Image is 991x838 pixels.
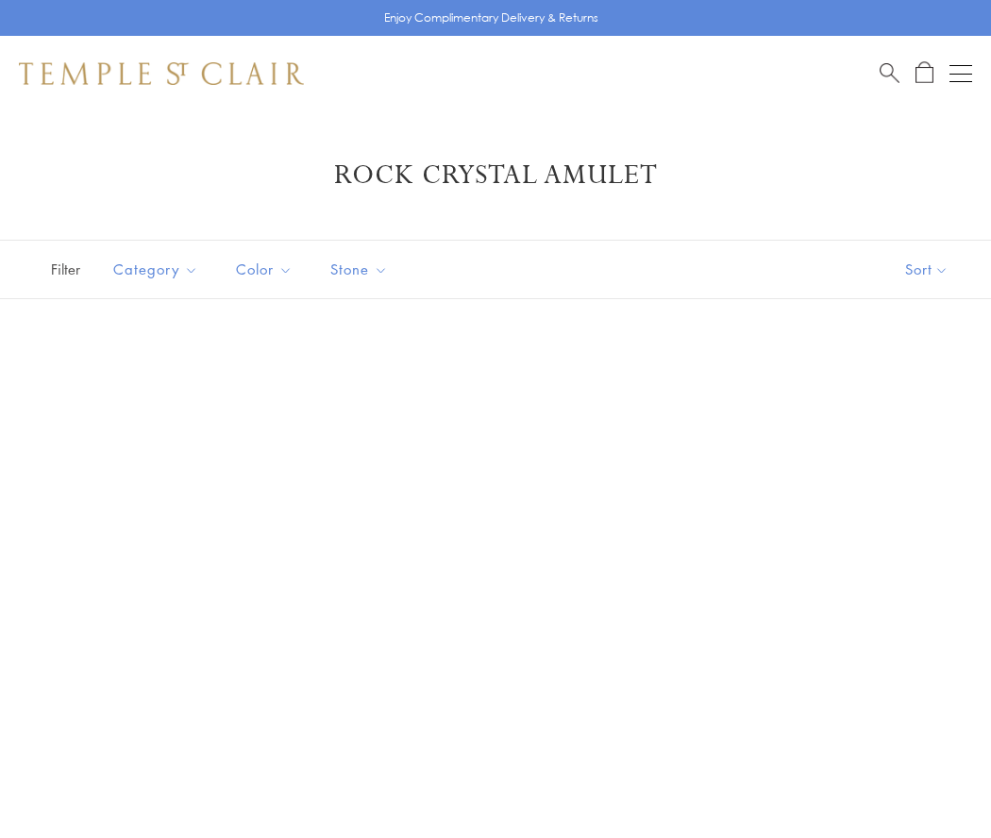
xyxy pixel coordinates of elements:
[104,258,212,281] span: Category
[384,8,598,27] p: Enjoy Complimentary Delivery & Returns
[222,248,307,291] button: Color
[19,62,304,85] img: Temple St. Clair
[47,159,944,193] h1: Rock Crystal Amulet
[915,61,933,85] a: Open Shopping Bag
[949,62,972,85] button: Open navigation
[227,258,307,281] span: Color
[880,61,899,85] a: Search
[863,241,991,298] button: Show sort by
[99,248,212,291] button: Category
[321,258,402,281] span: Stone
[316,248,402,291] button: Stone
